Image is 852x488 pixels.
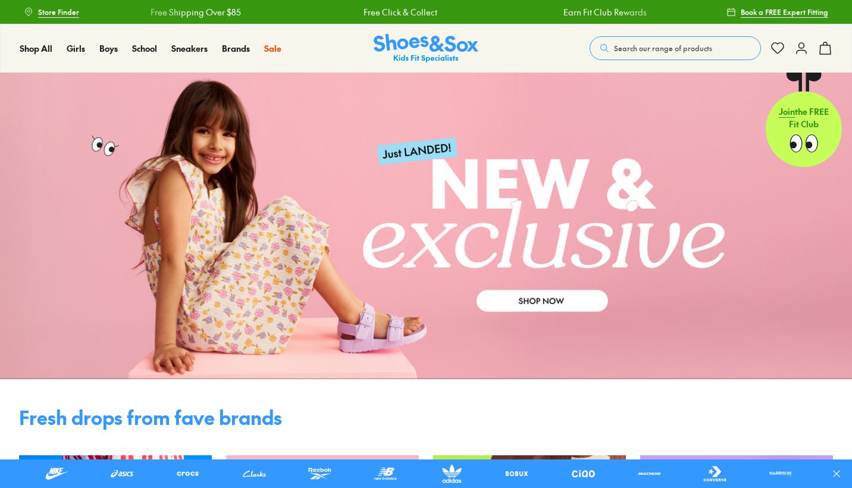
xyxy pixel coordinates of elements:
span: Store Finder [38,7,79,17]
a: Store Finder [24,1,79,23]
span: Boys [99,42,118,54]
span: Sneakers [171,42,208,54]
a: Brands [222,42,250,55]
span: Book a FREE Expert Fitting [741,7,828,17]
a: Book a FREE Expert Fitting [726,1,828,23]
span: Search our range of products [614,43,712,54]
a: Free Shipping Over $85 [150,6,240,18]
a: Jointhe FREE Fit Club [766,72,842,167]
a: Boys [99,42,118,55]
a: Shoes & Sox [374,34,478,63]
button: Search our range of products [590,36,761,60]
a: Shop All [20,42,52,55]
span: Brands [222,42,250,54]
img: SNS_Logo_Responsive.svg [374,34,478,63]
a: Sneakers [171,42,208,55]
a: Sale [264,42,281,55]
span: Sale [264,42,281,54]
span: Girls [67,42,85,54]
a: Free Click & Collect [363,6,437,18]
p: the FREE Fit Club [766,96,842,140]
span: Shop All [20,42,52,54]
a: School [132,42,157,55]
a: Girls [67,42,85,55]
span: School [132,42,157,54]
a: Earn Fit Club Rewards [563,6,646,18]
span: Join [779,105,795,117]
